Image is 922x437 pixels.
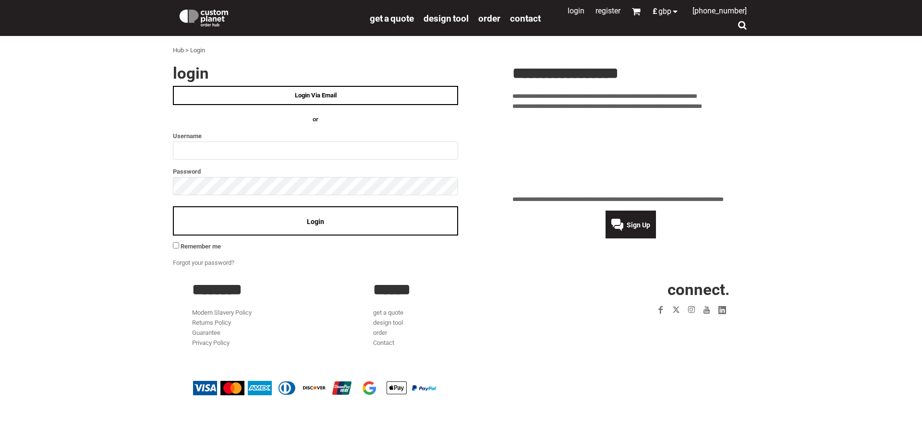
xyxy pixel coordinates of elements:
span: GBP [658,8,671,15]
a: Contact [373,339,394,346]
iframe: Customer reviews powered by Trustpilot [512,117,749,189]
a: Forgot your password? [173,259,234,266]
a: Modern Slavery Policy [192,309,252,316]
img: Discover [303,381,327,395]
label: Password [173,166,458,177]
span: [PHONE_NUMBER] [692,6,747,15]
h2: CONNECT. [555,282,730,297]
a: Login Via Email [173,86,458,105]
iframe: Customer reviews powered by Trustpilot [597,323,730,335]
h2: Login [173,65,458,81]
span: Login [307,218,324,225]
span: get a quote [370,13,414,24]
span: Login Via Email [295,92,337,99]
span: Contact [510,13,541,24]
img: Diners Club [275,381,299,395]
a: Privacy Policy [192,339,230,346]
a: Hub [173,47,184,54]
a: order [373,329,387,336]
a: design tool [373,319,403,326]
span: order [478,13,500,24]
img: American Express [248,381,272,395]
div: Login [190,46,205,56]
h4: OR [173,115,458,125]
span: Remember me [181,243,221,250]
img: China UnionPay [330,381,354,395]
a: get a quote [373,309,403,316]
div: > [185,46,189,56]
a: Custom Planet [173,2,365,31]
img: PayPal [412,385,436,391]
span: design tool [424,13,469,24]
a: Register [595,6,620,15]
a: Contact [510,12,541,24]
span: Sign Up [627,221,650,229]
img: Google Pay [357,381,381,395]
a: Returns Policy [192,319,231,326]
img: Mastercard [220,381,244,395]
span: £ [653,8,658,15]
input: Remember me [173,242,179,248]
a: order [478,12,500,24]
a: Login [568,6,584,15]
a: design tool [424,12,469,24]
img: Custom Planet [178,7,230,26]
img: Visa [193,381,217,395]
a: Guarantee [192,329,220,336]
label: Username [173,130,458,142]
a: get a quote [370,12,414,24]
img: Apple Pay [385,381,409,395]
